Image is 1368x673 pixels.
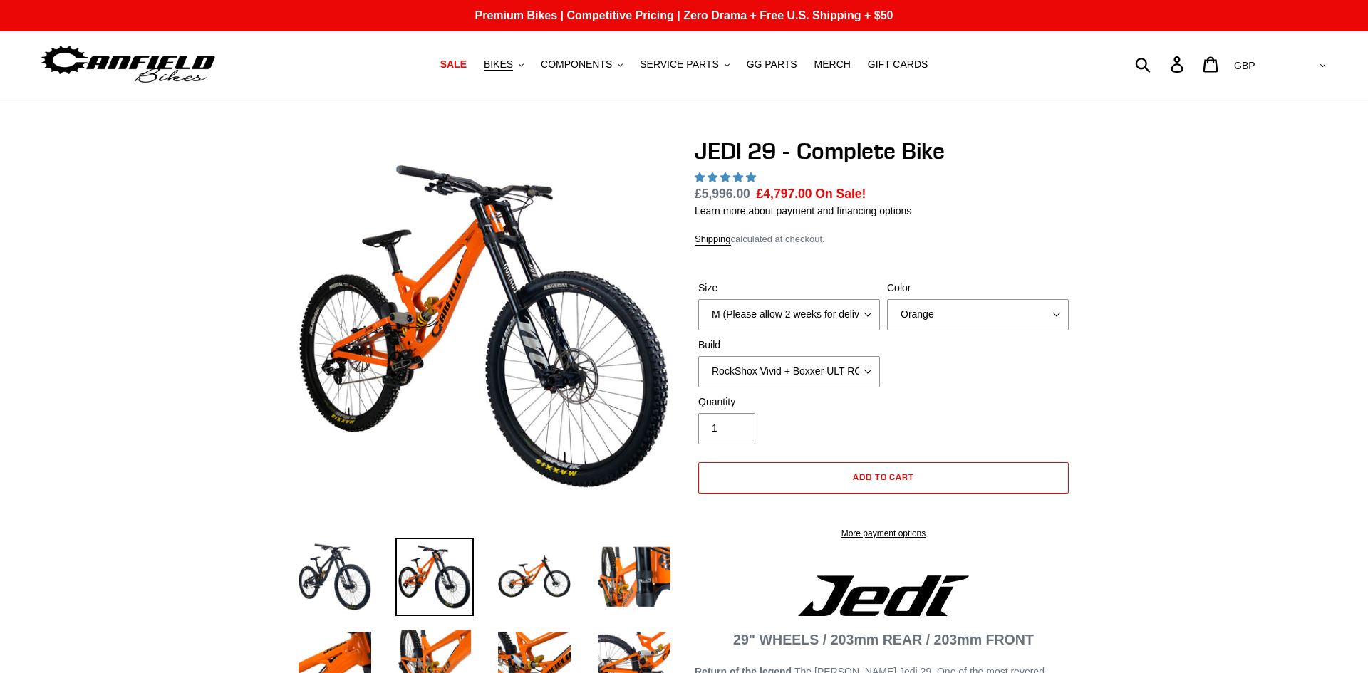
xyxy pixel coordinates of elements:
button: COMPONENTS [534,55,630,74]
span: On Sale! [815,184,866,203]
button: SERVICE PARTS [633,55,736,74]
img: JEDI 29 - Complete Bike [299,140,670,512]
label: Build [698,338,880,353]
span: Add to cart [853,471,915,482]
span: COMPONENTS [541,58,612,71]
span: £4,797.00 [757,187,812,201]
span: BIKES [484,58,513,71]
button: BIKES [477,55,531,74]
input: Search [1143,48,1179,80]
img: Canfield Bikes [39,42,217,87]
span: 5.00 stars [695,172,759,183]
label: Quantity [698,395,880,409]
a: More payment options [698,527,1069,540]
span: MERCH [814,58,851,71]
h1: JEDI 29 - Complete Bike [695,137,1072,165]
span: GIFT CARDS [868,58,928,71]
a: GIFT CARDS [861,55,936,74]
a: SALE [433,55,474,74]
span: SERVICE PARTS [640,58,718,71]
img: Load image into Gallery viewer, JEDI 29 - Complete Bike [296,538,374,616]
a: GG PARTS [740,55,804,74]
div: calculated at checkout. [695,232,1072,246]
strong: 29" WHEELS / 203mm REAR / 203mm FRONT [733,632,1034,647]
s: £5,996.00 [695,187,750,201]
a: MERCH [807,55,858,74]
span: GG PARTS [747,58,797,71]
a: Shipping [695,234,731,246]
img: Jedi Logo [798,575,969,616]
a: Learn more about payment and financing options [695,205,911,216]
label: Size [698,281,880,296]
img: Load image into Gallery viewer, JEDI 29 - Complete Bike [395,538,474,616]
label: Color [887,281,1069,296]
span: SALE [440,58,467,71]
button: Add to cart [698,462,1069,494]
img: Load image into Gallery viewer, JEDI 29 - Complete Bike [495,538,574,616]
img: Load image into Gallery viewer, JEDI 29 - Complete Bike [595,538,673,616]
